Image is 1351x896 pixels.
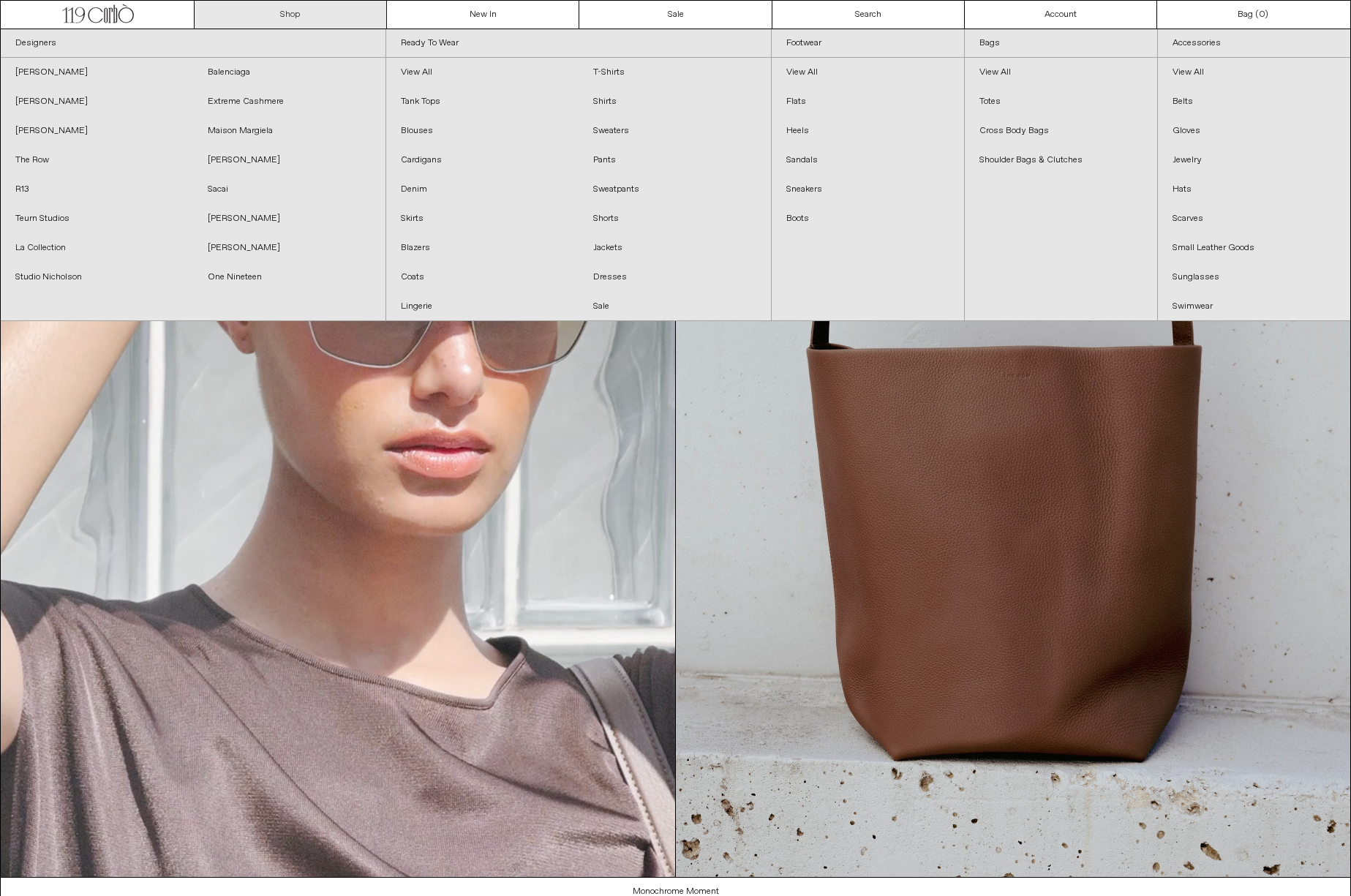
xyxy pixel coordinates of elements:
[772,58,964,87] a: View All
[386,58,579,87] a: View All
[193,58,385,87] a: Balenciaga
[579,204,771,233] a: Shorts
[1,263,193,292] a: Studio Nicholson
[772,175,964,204] a: Sneakers
[772,116,964,146] a: Heels
[1,29,385,58] a: Designers
[386,87,579,116] a: Tank Tops
[1158,292,1350,321] a: Swimwear
[579,87,771,116] a: Shirts
[193,146,385,175] a: [PERSON_NAME]
[1259,9,1265,20] span: 0
[579,263,771,292] a: Dresses
[772,146,964,175] a: Sandals
[1,233,193,263] a: La Collection
[579,116,771,146] a: Sweaters
[772,204,964,233] a: Boots
[1,116,193,146] a: [PERSON_NAME]
[965,29,1157,58] a: Bags
[193,175,385,204] a: Sacai
[1158,204,1350,233] a: Scarves
[1,87,193,116] a: [PERSON_NAME]
[579,58,771,87] a: T-Shirts
[579,175,771,204] a: Sweatpants
[1,175,193,204] a: R13
[579,292,771,321] a: Sale
[386,292,579,321] a: Lingerie
[386,175,579,204] a: Denim
[193,204,385,233] a: [PERSON_NAME]
[965,58,1157,87] a: View All
[772,29,964,58] a: Footwear
[193,87,385,116] a: Extreme Cashmere
[579,1,772,29] a: Sale
[387,1,579,29] a: New In
[1,58,193,87] a: [PERSON_NAME]
[1,146,193,175] a: The Row
[1158,175,1350,204] a: Hats
[965,146,1157,175] a: Shoulder Bags & Clutches
[1,204,193,233] a: Teurn Studios
[772,87,964,116] a: Flats
[1,869,675,881] a: Your browser does not support the video tag.
[1158,116,1350,146] a: Gloves
[579,146,771,175] a: Pants
[1158,233,1350,263] a: Small Leather Goods
[1158,146,1350,175] a: Jewelry
[772,1,965,29] a: Search
[193,116,385,146] a: Maison Margiela
[386,146,579,175] a: Cardigans
[965,1,1157,29] a: Account
[386,204,579,233] a: Skirts
[386,29,771,58] a: Ready To Wear
[193,263,385,292] a: One Nineteen
[386,233,579,263] a: Blazers
[1158,263,1350,292] a: Sunglasses
[1158,58,1350,87] a: View All
[1157,1,1350,29] a: Bag ()
[965,87,1157,116] a: Totes
[1158,29,1350,58] a: Accessories
[195,1,387,29] a: Shop
[1158,87,1350,116] a: Belts
[1,29,675,877] video: Your browser does not support the video tag.
[965,116,1157,146] a: Cross Body Bags
[579,233,771,263] a: Jackets
[1259,8,1268,21] span: )
[386,116,579,146] a: Blouses
[386,263,579,292] a: Coats
[193,233,385,263] a: [PERSON_NAME]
